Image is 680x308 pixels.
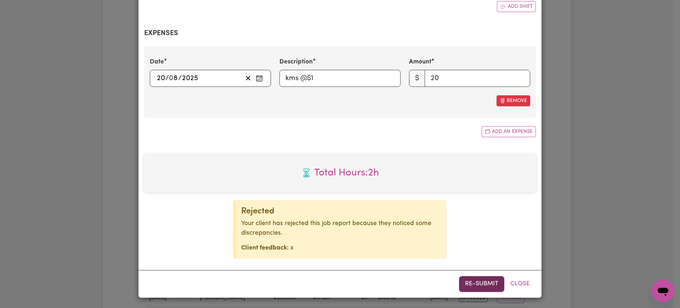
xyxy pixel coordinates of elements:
[150,57,164,67] label: Date
[243,73,254,84] button: Clear date
[150,166,530,180] span: Total hours worked: 2 hours
[497,1,536,12] button: Add another shift
[279,70,401,87] input: kms @$1
[504,276,536,292] button: Close
[279,57,313,67] label: Description
[169,75,173,82] span: 0
[241,219,440,238] p: Your client has rejected this job report because they noticed some discrepancies.
[241,207,274,215] span: Rejected
[169,73,178,84] input: --
[652,280,674,302] iframe: Button to launch messaging window
[182,73,198,84] input: ----
[241,243,440,253] p: x
[482,126,536,137] button: Add another expense
[241,245,289,251] strong: Client feedback:
[409,57,431,67] label: Amount
[157,73,165,84] input: --
[459,276,504,292] button: Re-submit this job report
[497,95,530,106] button: Remove this expense
[165,74,169,82] span: /
[178,74,182,82] span: /
[409,70,425,87] span: $
[144,29,536,38] h2: Expenses
[254,73,265,84] button: Enter the date of expense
